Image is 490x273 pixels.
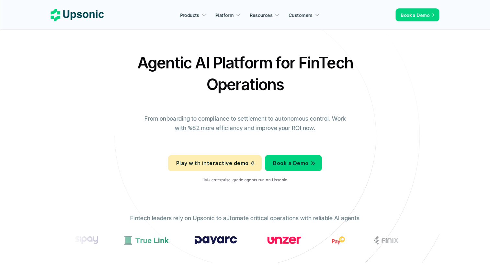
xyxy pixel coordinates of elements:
h2: Agentic AI Platform for FinTech Operations [132,52,359,95]
p: 1M+ enterprise-grade agents run on Upsonic [203,178,287,182]
p: Fintech leaders rely on Upsonic to automate critical operations with reliable AI agents [130,214,359,223]
p: Platform [215,12,234,18]
p: Customers [289,12,313,18]
a: Book a Demo [396,8,439,21]
p: Products [180,12,199,18]
a: Play with interactive demo [168,155,262,171]
p: Book a Demo [401,12,430,18]
p: Play with interactive demo [176,159,248,168]
p: Resources [250,12,273,18]
p: From onboarding to compliance to settlement to autonomous control. Work with %82 more efficiency ... [140,114,350,133]
p: Book a Demo [273,159,309,168]
a: Products [176,9,210,21]
a: Book a Demo [265,155,322,171]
